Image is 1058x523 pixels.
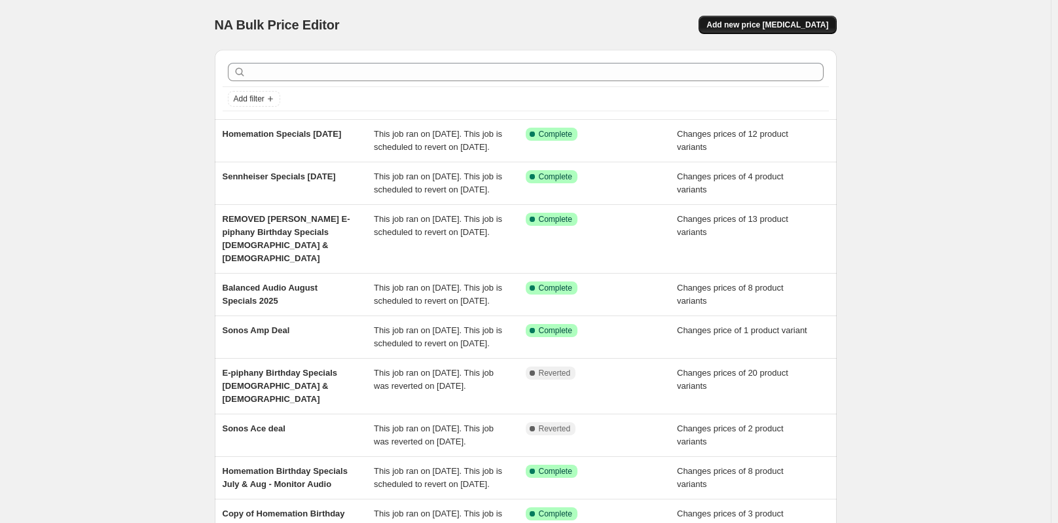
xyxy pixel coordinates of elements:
[374,171,502,194] span: This job ran on [DATE]. This job is scheduled to revert on [DATE].
[539,214,572,225] span: Complete
[223,424,285,433] span: Sonos Ace deal
[539,325,572,336] span: Complete
[539,466,572,477] span: Complete
[228,91,280,107] button: Add filter
[677,325,807,335] span: Changes price of 1 product variant
[374,129,502,152] span: This job ran on [DATE]. This job is scheduled to revert on [DATE].
[374,368,494,391] span: This job ran on [DATE]. This job was reverted on [DATE].
[699,16,836,34] button: Add new price [MEDICAL_DATA]
[215,18,340,32] span: NA Bulk Price Editor
[706,20,828,30] span: Add new price [MEDICAL_DATA]
[677,129,788,152] span: Changes prices of 12 product variants
[223,325,290,335] span: Sonos Amp Deal
[223,283,318,306] span: Balanced Audio August Specials 2025
[539,129,572,139] span: Complete
[539,509,572,519] span: Complete
[677,424,784,446] span: Changes prices of 2 product variants
[223,171,336,181] span: Sennheiser Specials [DATE]
[374,466,502,489] span: This job ran on [DATE]. This job is scheduled to revert on [DATE].
[223,368,338,404] span: E-piphany Birthday Specials [DEMOGRAPHIC_DATA] & [DEMOGRAPHIC_DATA]
[539,171,572,182] span: Complete
[677,214,788,237] span: Changes prices of 13 product variants
[677,283,784,306] span: Changes prices of 8 product variants
[677,466,784,489] span: Changes prices of 8 product variants
[677,368,788,391] span: Changes prices of 20 product variants
[374,283,502,306] span: This job ran on [DATE]. This job is scheduled to revert on [DATE].
[223,214,350,263] span: REMOVED [PERSON_NAME] E-piphany Birthday Specials [DEMOGRAPHIC_DATA] & [DEMOGRAPHIC_DATA]
[223,129,342,139] span: Homemation Specials [DATE]
[374,214,502,237] span: This job ran on [DATE]. This job is scheduled to revert on [DATE].
[223,466,348,489] span: Homemation Birthday Specials July & Aug - Monitor Audio
[374,424,494,446] span: This job ran on [DATE]. This job was reverted on [DATE].
[374,325,502,348] span: This job ran on [DATE]. This job is scheduled to revert on [DATE].
[539,283,572,293] span: Complete
[539,424,571,434] span: Reverted
[677,171,784,194] span: Changes prices of 4 product variants
[539,368,571,378] span: Reverted
[234,94,264,104] span: Add filter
